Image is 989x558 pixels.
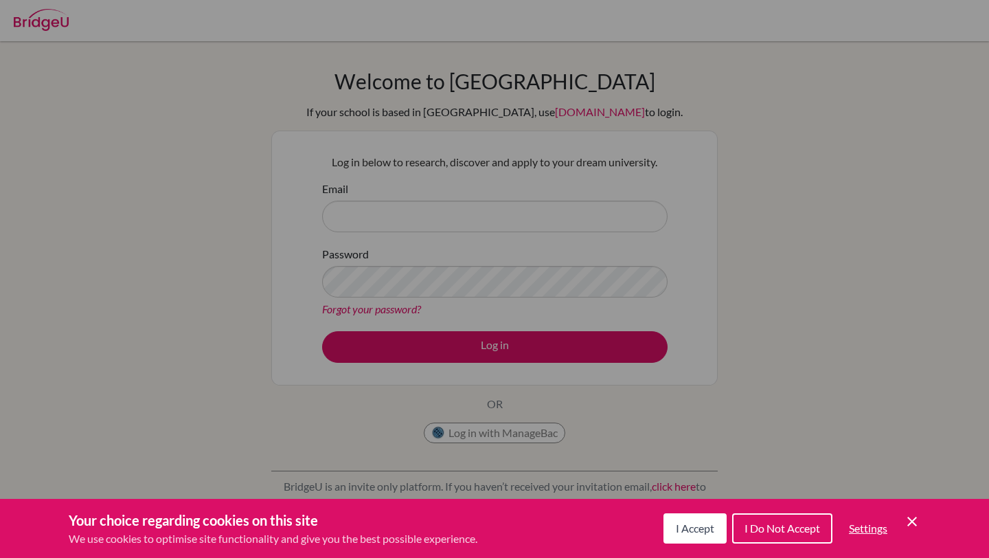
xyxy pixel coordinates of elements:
button: Save and close [904,513,920,530]
span: I Accept [676,522,714,535]
button: I Do Not Accept [732,513,832,544]
h3: Your choice regarding cookies on this site [69,510,477,531]
p: We use cookies to optimise site functionality and give you the best possible experience. [69,531,477,547]
button: Settings [838,515,898,542]
span: Settings [849,522,887,535]
button: I Accept [663,513,727,544]
span: I Do Not Accept [744,522,820,535]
